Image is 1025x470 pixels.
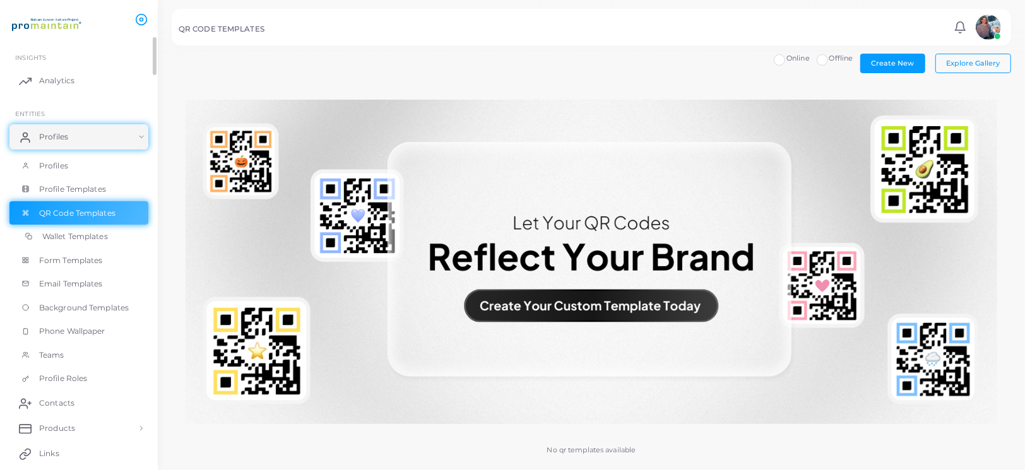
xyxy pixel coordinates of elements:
[9,343,148,367] a: Teams
[39,302,129,314] span: Background Templates
[9,154,148,178] a: Profiles
[9,249,148,273] a: Form Templates
[9,367,148,391] a: Profile Roles
[972,15,1004,40] a: avatar
[786,54,810,62] span: Online
[39,255,103,266] span: Form Templates
[9,68,148,93] a: Analytics
[9,296,148,320] a: Background Templates
[9,441,148,466] a: Links
[9,391,148,416] a: Contacts
[871,59,914,68] span: Create New
[39,278,103,290] span: Email Templates
[39,448,59,459] span: Links
[39,160,68,172] span: Profiles
[947,59,1000,68] span: Explore Gallery
[42,231,108,242] span: Wallet Templates
[829,54,853,62] span: Offline
[547,445,636,455] p: No qr templates available
[39,208,116,219] span: QR Code Templates
[9,201,148,225] a: QR Code Templates
[39,373,87,384] span: Profile Roles
[39,75,74,86] span: Analytics
[935,54,1011,73] button: Explore Gallery
[39,326,105,337] span: Phone Wallpaper
[9,225,148,249] a: Wallet Templates
[179,25,264,33] h5: QR CODE TEMPLATES
[15,110,45,117] span: ENTITIES
[9,177,148,201] a: Profile Templates
[976,15,1001,40] img: avatar
[186,100,997,424] img: No qr templates
[9,416,148,441] a: Products
[39,131,68,143] span: Profiles
[860,54,925,73] button: Create New
[11,12,81,35] img: logo
[39,397,74,409] span: Contacts
[39,184,106,195] span: Profile Templates
[9,272,148,296] a: Email Templates
[15,54,46,61] span: INSIGHTS
[9,319,148,343] a: Phone Wallpaper
[39,350,64,361] span: Teams
[9,124,148,150] a: Profiles
[39,423,75,434] span: Products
